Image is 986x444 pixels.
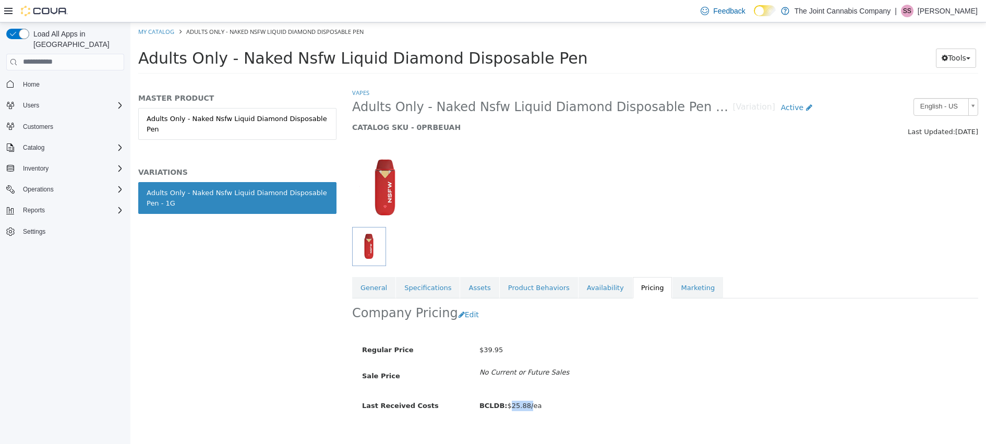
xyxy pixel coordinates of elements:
span: Reports [19,204,124,217]
span: Settings [19,225,124,238]
span: Customers [19,120,124,133]
input: Dark Mode [754,5,776,16]
span: $25.88/ea [349,379,411,387]
a: General [222,255,265,277]
a: Specifications [266,255,329,277]
a: Marketing [542,255,593,277]
span: Active [651,81,673,89]
button: Users [19,99,43,112]
button: Catalog [19,141,49,154]
span: Users [19,99,124,112]
div: Adults Only - Naked Nsfw Liquid Diamond Disposable Pen - 1G [16,165,198,186]
span: Catalog [23,143,44,152]
button: Operations [2,182,128,197]
span: SS [903,5,911,17]
p: The Joint Cannabis Company [795,5,891,17]
p: | [895,5,897,17]
a: Settings [19,225,50,238]
img: Cova [21,6,68,16]
a: Assets [330,255,368,277]
button: Tools [805,26,846,45]
i: No Current or Future Sales [349,346,439,354]
div: Sagar Sanghera [901,5,913,17]
button: Customers [2,119,128,134]
span: Catalog [19,141,124,154]
span: Home [19,78,124,91]
a: Adults Only - Naked Nsfw Liquid Diamond Disposable Pen [8,86,206,117]
span: Last Updated: [777,105,825,113]
span: English - US [784,76,834,92]
button: Reports [19,204,49,217]
span: Customers [23,123,53,131]
button: Operations [19,183,58,196]
span: Settings [23,227,45,236]
a: Availability [448,255,502,277]
button: Home [2,77,128,92]
button: Reports [2,203,128,218]
small: [Variation] [602,81,644,89]
span: Regular Price [232,323,283,331]
a: Customers [19,121,57,133]
button: Edit [328,283,354,302]
a: English - US [783,76,848,93]
a: Feedback [696,1,749,21]
button: Settings [2,224,128,239]
span: Inventory [19,162,124,175]
span: Adults Only - Naked Nsfw Liquid Diamond Disposable Pen [56,5,233,13]
span: Operations [19,183,124,196]
b: BCLDB: [349,379,377,387]
span: Adults Only - Naked Nsfw Liquid Diamond Disposable Pen - 1G [222,77,602,93]
p: [PERSON_NAME] [918,5,978,17]
span: Feedback [713,6,745,16]
span: $39.95 [349,323,373,331]
button: Inventory [19,162,53,175]
span: Operations [23,185,54,194]
h5: CATALOG SKU - 0PRBEUAH [222,100,688,110]
h5: MASTER PRODUCT [8,71,206,80]
a: Product Behaviors [369,255,448,277]
button: Inventory [2,161,128,176]
a: My Catalog [8,5,44,13]
span: [DATE] [825,105,848,113]
a: Home [19,78,44,91]
span: Sale Price [232,350,270,357]
span: Home [23,80,40,89]
span: Last Received Costs [232,379,308,387]
h2: Company Pricing [222,283,328,299]
span: Load All Apps in [GEOGRAPHIC_DATA] [29,29,124,50]
a: Vapes [222,66,239,74]
button: Catalog [2,140,128,155]
nav: Complex example [6,73,124,267]
button: Users [2,98,128,113]
span: Reports [23,206,45,214]
span: Inventory [23,164,49,173]
span: Adults Only - Naked Nsfw Liquid Diamond Disposable Pen [8,27,458,45]
span: Users [23,101,39,110]
h5: VARIATIONS [8,145,206,154]
img: 150 [222,126,288,205]
a: Pricing [502,255,542,277]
